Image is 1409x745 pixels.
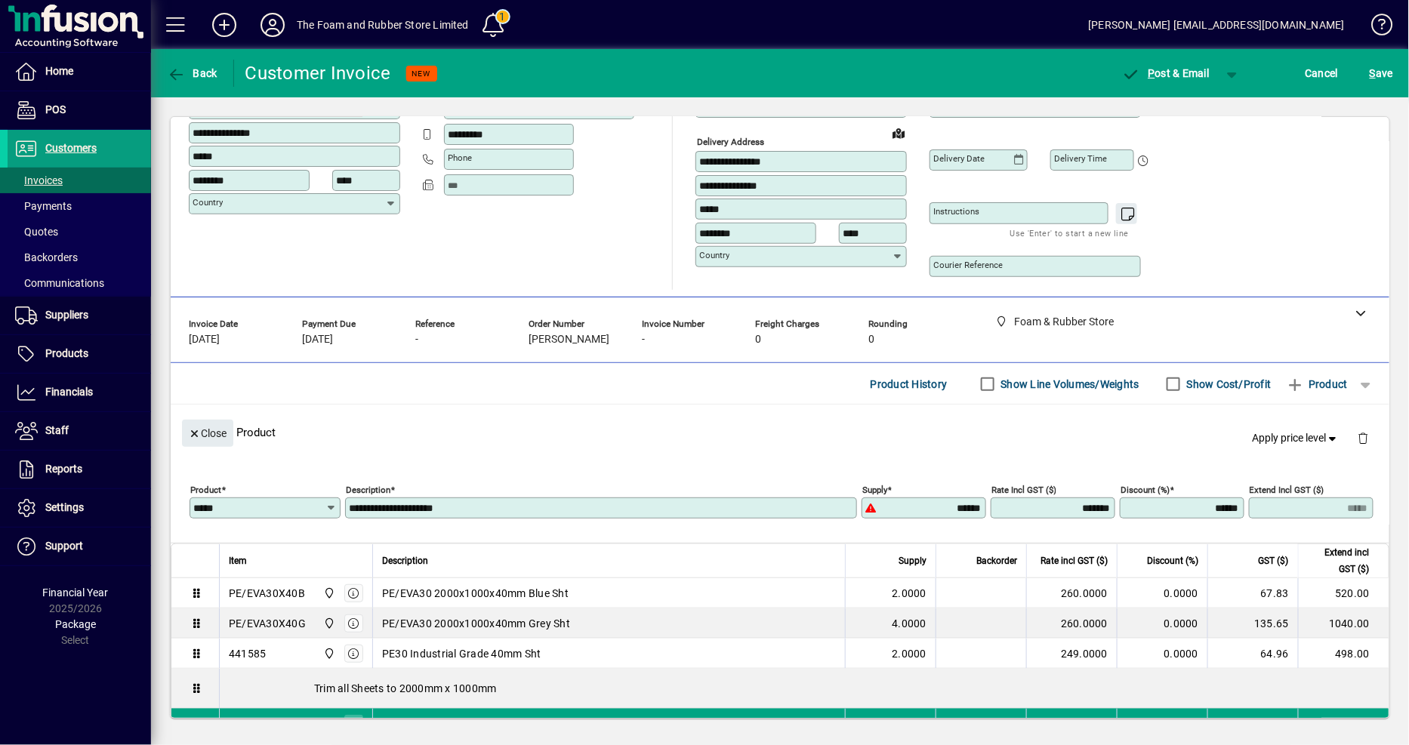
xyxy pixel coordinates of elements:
[1366,60,1397,87] button: Save
[1370,67,1376,79] span: S
[868,334,874,346] span: 0
[1115,60,1217,87] button: Post & Email
[862,485,887,495] mat-label: Supply
[871,372,948,396] span: Product History
[229,716,260,731] div: 99990
[1302,60,1343,87] button: Cancel
[1298,639,1389,669] td: 498.00
[45,65,73,77] span: Home
[15,277,104,289] span: Communications
[991,485,1056,495] mat-label: Rate incl GST ($)
[229,553,247,569] span: Item
[893,586,927,601] span: 2.0000
[45,386,93,398] span: Financials
[178,426,237,439] app-page-header-button: Close
[45,424,69,436] span: Staff
[933,153,985,164] mat-label: Delivery date
[182,420,233,447] button: Close
[1054,153,1107,164] mat-label: Delivery time
[1117,578,1207,608] td: 0.0000
[1346,431,1382,445] app-page-header-button: Delete
[151,60,234,87] app-page-header-button: Back
[8,193,151,219] a: Payments
[8,528,151,565] a: Support
[8,489,151,527] a: Settings
[15,251,78,263] span: Backorders
[1122,67,1210,79] span: ost & Email
[448,152,472,163] mat-label: Phone
[1148,67,1155,79] span: P
[1259,553,1289,569] span: GST ($)
[15,174,63,186] span: Invoices
[167,67,217,79] span: Back
[1308,544,1370,577] span: Extend incl GST ($)
[346,485,390,495] mat-label: Description
[45,463,82,475] span: Reports
[189,334,220,346] span: [DATE]
[1298,709,1389,739] td: 15.00
[933,260,1003,270] mat-label: Courier Reference
[55,618,96,630] span: Package
[297,13,469,37] div: The Foam and Rubber Store Limited
[382,646,541,661] span: PE30 Industrial Grade 40mm Sht
[8,219,151,245] a: Quotes
[1207,578,1298,608] td: 67.83
[1306,61,1339,85] span: Cancel
[1184,377,1272,392] label: Show Cost/Profit
[893,616,927,631] span: 4.0000
[8,91,151,129] a: POS
[893,646,927,661] span: 2.0000
[1207,639,1298,669] td: 64.96
[171,405,1389,460] div: Product
[248,11,297,38] button: Profile
[1117,639,1207,669] td: 0.0000
[1247,425,1346,452] button: Apply price level
[382,586,569,601] span: PE/EVA30 2000x1000x40mm Blue Sht
[893,716,927,731] span: 1.0000
[976,553,1017,569] span: Backorder
[245,61,391,85] div: Customer Invoice
[8,374,151,411] a: Financials
[229,586,305,601] div: PE/EVA30X40B
[998,377,1139,392] label: Show Line Volumes/Weights
[1250,485,1324,495] mat-label: Extend incl GST ($)
[45,501,84,513] span: Settings
[699,250,729,260] mat-label: Country
[319,645,337,662] span: Foam & Rubber Store
[220,669,1389,708] div: Trim all Sheets to 2000mm x 1000mm
[8,297,151,334] a: Suppliers
[45,103,66,115] span: POS
[302,334,333,346] span: [DATE]
[865,371,954,398] button: Product History
[8,245,151,270] a: Backorders
[1346,420,1382,456] button: Delete
[15,226,58,238] span: Quotes
[899,553,926,569] span: Supply
[1121,485,1170,495] mat-label: Discount (%)
[8,53,151,91] a: Home
[1287,372,1348,396] span: Product
[1370,61,1393,85] span: ave
[1041,553,1108,569] span: Rate incl GST ($)
[319,585,337,602] span: Foam & Rubber Store
[45,309,88,321] span: Suppliers
[1036,646,1108,661] div: 249.0000
[1360,3,1390,52] a: Knowledge Base
[1117,709,1207,739] td: 0.0000
[1298,578,1389,608] td: 520.00
[933,206,979,217] mat-label: Instructions
[8,335,151,373] a: Products
[45,142,97,154] span: Customers
[382,716,495,731] span: Freight/Courier Charge
[1298,608,1389,639] td: 1040.00
[8,412,151,450] a: Staff
[415,334,418,346] span: -
[886,121,911,145] a: View on map
[1279,371,1355,398] button: Product
[15,200,72,212] span: Payments
[43,586,109,599] span: Financial Year
[1036,616,1108,631] div: 260.0000
[319,615,337,632] span: Foam & Rubber Store
[529,334,609,346] span: [PERSON_NAME]
[1117,608,1207,639] td: 0.0000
